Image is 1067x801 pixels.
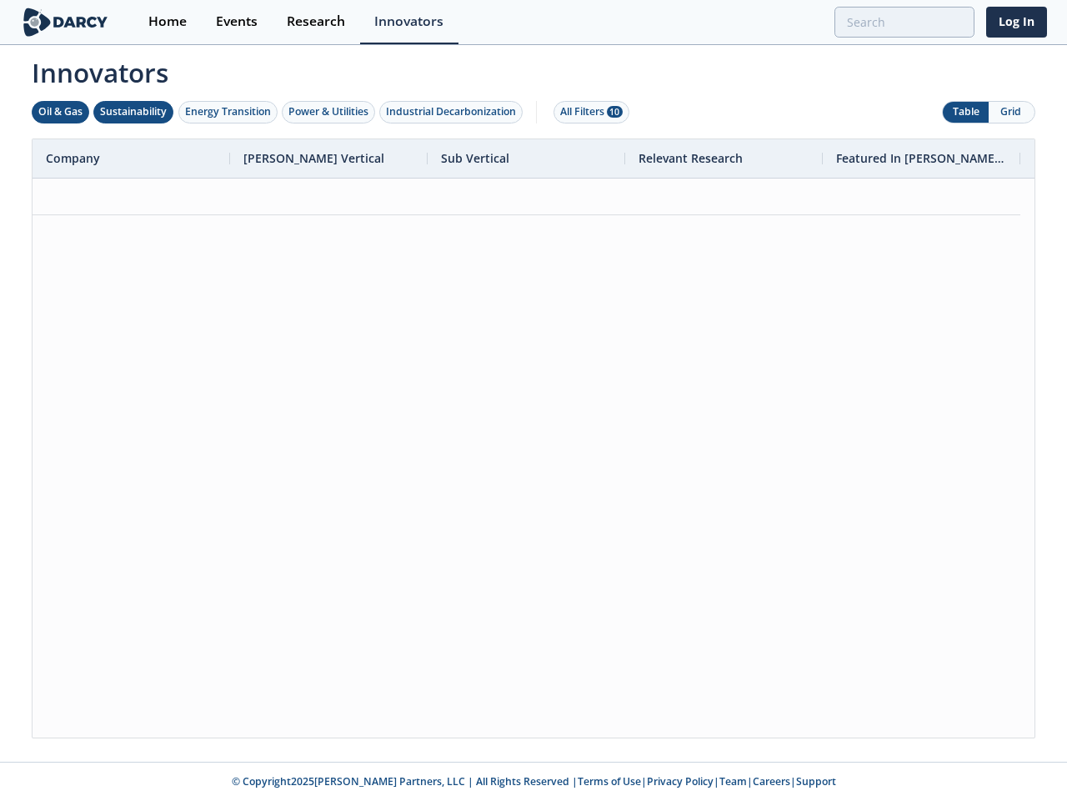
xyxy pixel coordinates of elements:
[989,102,1034,123] button: Grid
[46,150,100,166] span: Company
[32,101,89,123] button: Oil & Gas
[578,774,641,788] a: Terms of Use
[20,8,111,37] img: logo-wide.svg
[607,106,623,118] span: 10
[554,101,629,123] button: All Filters 10
[379,101,523,123] button: Industrial Decarbonization
[93,101,173,123] button: Sustainability
[185,104,271,119] div: Energy Transition
[441,150,509,166] span: Sub Vertical
[836,150,1007,166] span: Featured In [PERSON_NAME] Live
[796,774,836,788] a: Support
[647,774,714,788] a: Privacy Policy
[20,47,1047,92] span: Innovators
[243,150,384,166] span: [PERSON_NAME] Vertical
[719,774,747,788] a: Team
[288,104,368,119] div: Power & Utilities
[943,102,989,123] button: Table
[38,104,83,119] div: Oil & Gas
[386,104,516,119] div: Industrial Decarbonization
[986,7,1047,38] a: Log In
[639,150,743,166] span: Relevant Research
[374,15,443,28] div: Innovators
[178,101,278,123] button: Energy Transition
[834,7,974,38] input: Advanced Search
[560,104,623,119] div: All Filters
[282,101,375,123] button: Power & Utilities
[216,15,258,28] div: Events
[100,104,167,119] div: Sustainability
[287,15,345,28] div: Research
[148,15,187,28] div: Home
[753,774,790,788] a: Careers
[23,774,1044,789] p: © Copyright 2025 [PERSON_NAME] Partners, LLC | All Rights Reserved | | | | |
